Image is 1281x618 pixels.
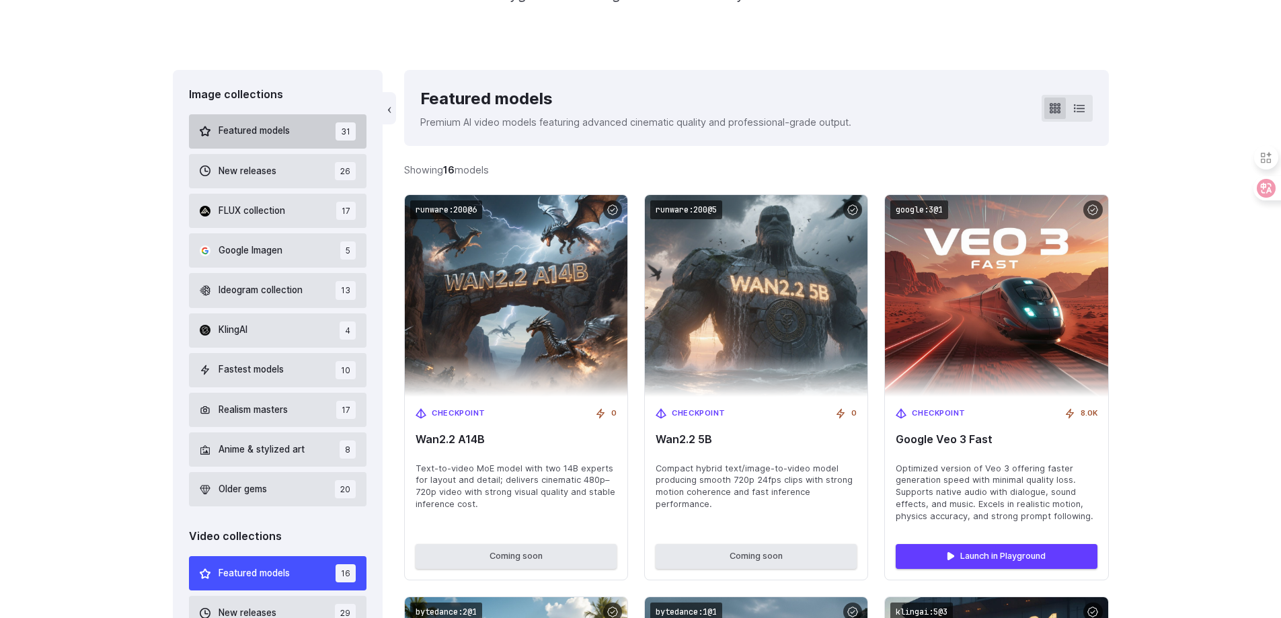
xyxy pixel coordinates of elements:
button: Featured models 31 [189,114,367,149]
span: Checkpoint [912,408,966,420]
span: 8 [340,440,356,459]
button: Fastest models 10 [189,353,367,387]
span: Older gems [219,482,267,497]
button: FLUX collection 17 [189,194,367,228]
button: Ideogram collection 13 [189,273,367,307]
span: 4 [340,321,356,340]
span: Featured models [219,124,290,139]
span: Wan2.2 5B [656,433,857,446]
div: Featured models [420,86,851,112]
span: 0 [851,408,857,420]
span: Wan2.2 A14B [416,433,617,446]
span: Google Imagen [219,243,282,258]
span: 8.0K [1081,408,1097,420]
span: 26 [335,162,356,180]
span: Realism masters [219,403,288,418]
span: 5 [340,241,356,260]
span: Featured models [219,566,290,581]
span: Checkpoint [432,408,486,420]
div: Video collections [189,528,367,545]
button: Coming soon [656,544,857,568]
span: Checkpoint [672,408,726,420]
span: Compact hybrid text/image-to-video model producing smooth 720p 24fps clips with strong motion coh... [656,463,857,511]
button: Coming soon [416,544,617,568]
div: Image collections [189,86,367,104]
img: Wan2.2 A14B [405,195,627,397]
span: 20 [335,480,356,498]
img: Wan2.2 5B [645,195,867,397]
span: 17 [336,401,356,419]
button: ‹ [383,92,396,124]
code: runware:200@5 [650,200,722,220]
code: runware:200@6 [410,200,482,220]
span: KlingAI [219,323,247,338]
button: New releases 26 [189,154,367,188]
span: 17 [336,202,356,220]
button: Anime & stylized art 8 [189,432,367,467]
span: 13 [336,281,356,299]
p: Premium AI video models featuring advanced cinematic quality and professional-grade output. [420,114,851,130]
code: google:3@1 [890,200,948,220]
span: Google Veo 3 Fast [896,433,1097,446]
img: Google Veo 3 Fast [885,195,1108,397]
button: Realism masters 17 [189,393,367,427]
span: Optimized version of Veo 3 offering faster generation speed with minimal quality loss. Supports n... [896,463,1097,523]
a: Launch in Playground [896,544,1097,568]
button: KlingAI 4 [189,313,367,348]
span: Anime & stylized art [219,442,305,457]
button: Older gems 20 [189,472,367,506]
span: 10 [336,361,356,379]
span: Text-to-video MoE model with two 14B experts for layout and detail; delivers cinematic 480p–720p ... [416,463,617,511]
span: Fastest models [219,362,284,377]
span: New releases [219,164,276,179]
span: 31 [336,122,356,141]
span: Ideogram collection [219,283,303,298]
span: FLUX collection [219,204,285,219]
div: Showing models [404,162,489,178]
span: 0 [611,408,617,420]
span: 16 [336,564,356,582]
button: Google Imagen 5 [189,233,367,268]
strong: 16 [443,164,455,176]
button: Featured models 16 [189,556,367,590]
